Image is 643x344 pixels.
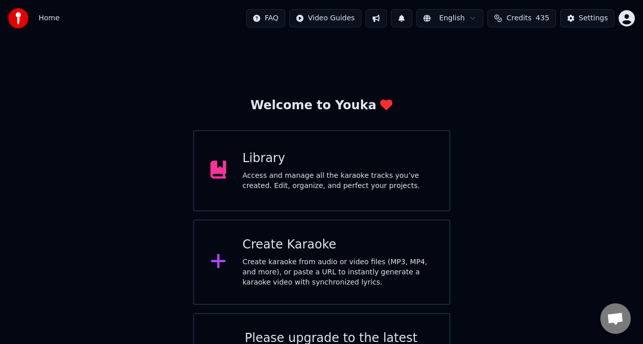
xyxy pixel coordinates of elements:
button: Settings [560,9,615,27]
div: Access and manage all the karaoke tracks you’ve created. Edit, organize, and perfect your projects. [242,171,433,191]
span: Credits [506,13,531,23]
span: Home [39,13,59,23]
nav: breadcrumb [39,13,59,23]
button: Credits435 [487,9,556,27]
div: Library [242,150,433,167]
span: 435 [536,13,549,23]
div: Settings [579,13,608,23]
div: Create Karaoke [242,237,433,253]
div: Welcome to Youka [251,98,393,114]
button: Video Guides [289,9,361,27]
div: Create karaoke from audio or video files (MP3, MP4, and more), or paste a URL to instantly genera... [242,257,433,288]
div: Open chat [600,303,631,334]
img: youka [8,8,28,28]
button: FAQ [246,9,285,27]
